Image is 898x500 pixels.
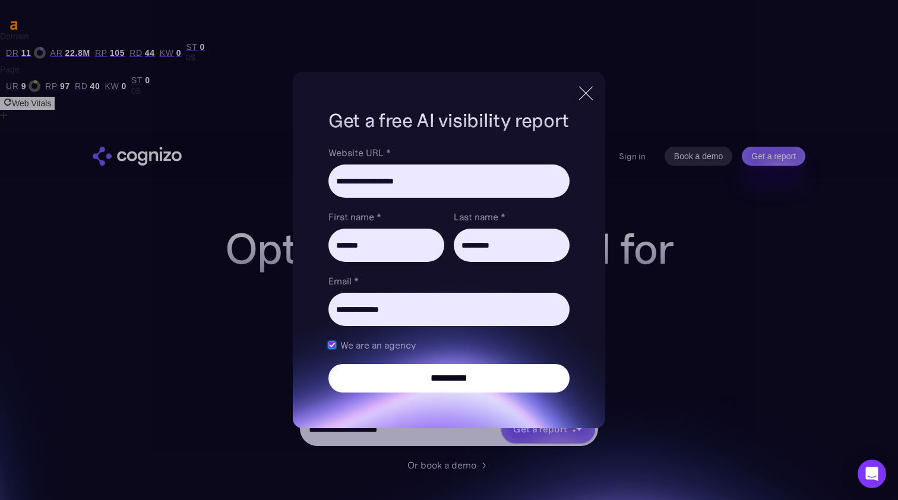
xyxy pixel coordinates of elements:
div: Open Intercom Messenger [858,460,886,488]
label: Email * [328,274,570,288]
label: Website URL * [328,145,570,160]
span: We are an agency [340,338,416,352]
label: Last name * [454,210,570,224]
label: First name * [328,210,444,224]
form: Brand Report Form [328,145,570,393]
h1: Get a free AI visibility report [328,107,570,134]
